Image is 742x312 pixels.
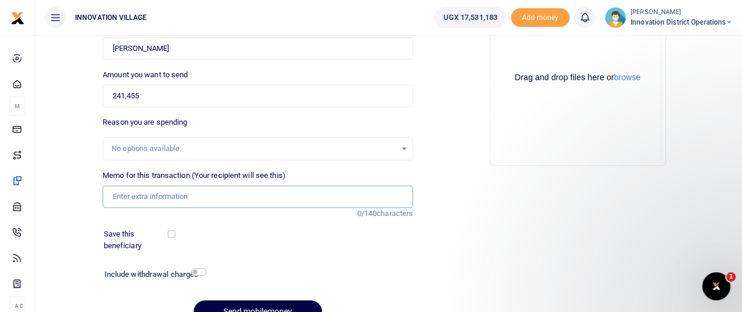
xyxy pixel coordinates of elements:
[11,11,25,25] img: logo-small
[104,228,170,251] label: Save this beneficiary
[70,12,151,23] span: INNOVATION VILLAGE
[495,72,660,83] div: Drag and drop files here or
[103,186,413,208] input: Enter extra information
[9,97,25,116] li: M
[511,8,570,28] li: Toup your wallet
[103,170,286,181] label: Memo for this transaction (Your recipient will see this)
[111,143,396,155] div: No options available.
[631,17,733,28] span: Innovation District Operations
[726,272,736,282] span: 1
[103,69,188,81] label: Amount you want to send
[605,7,626,28] img: profile-user
[11,13,25,22] a: logo-small logo-large logo-large
[511,12,570,21] a: Add money
[511,8,570,28] span: Add money
[631,8,733,18] small: [PERSON_NAME]
[702,272,730,300] iframe: Intercom live chat
[103,116,187,128] label: Reason you are spending
[429,7,510,28] li: Wallet ballance
[104,270,201,279] h6: Include withdrawal charges
[103,37,413,60] input: Loading name...
[614,73,641,81] button: browse
[434,7,506,28] a: UGX 17,531,183
[443,12,497,23] span: UGX 17,531,183
[377,209,413,218] span: characters
[357,209,377,218] span: 0/140
[605,7,733,28] a: profile-user [PERSON_NAME] Innovation District Operations
[103,85,413,107] input: UGX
